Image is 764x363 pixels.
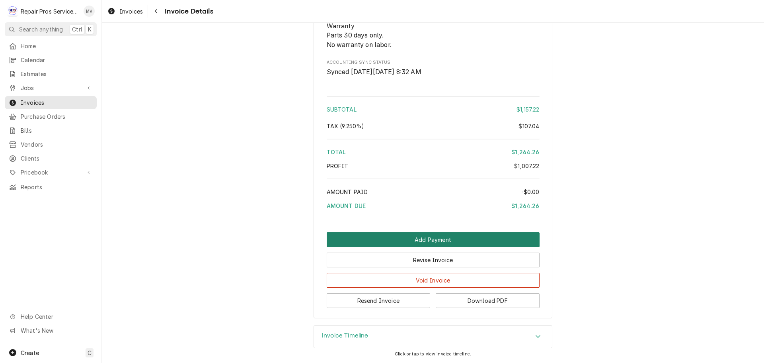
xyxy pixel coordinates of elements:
div: $1,264.26 [511,148,539,156]
span: Reports [21,183,93,191]
div: Amount Summary [327,93,540,216]
span: Accounting Sync Status [327,67,540,77]
div: Repair Pros Services Inc's Avatar [7,6,18,17]
a: Purchase Orders [5,110,97,123]
span: Clients [21,154,93,163]
span: Amount Paid [327,188,368,195]
div: R [7,6,18,17]
a: Reports [5,181,97,194]
span: Search anything [19,25,63,33]
a: Go to Jobs [5,81,97,94]
span: K [88,25,92,33]
a: Go to Help Center [5,310,97,323]
button: Revise Invoice [327,253,540,267]
span: Calendar [21,56,93,64]
a: Home [5,39,97,53]
h3: Invoice Timeline [322,332,368,339]
button: Search anythingCtrlK [5,22,97,36]
span: [7%] Tennessee State [2.25%] Tennessee, Hamilton County [327,123,364,130]
div: Profit [327,162,540,170]
span: Click or tap to view invoice timeline. [395,351,471,357]
span: Accounting Sync Status [327,59,540,66]
div: Accordion Header [314,326,552,348]
a: Estimates [5,67,97,80]
button: Void Invoice [327,273,540,288]
div: Amount Due [327,202,540,210]
span: Estimates [21,70,93,78]
span: Ctrl [72,25,82,33]
div: Subtotal [327,105,540,114]
button: Accordion Details Expand Trigger [314,326,552,348]
span: Profit [327,163,349,169]
a: Go to What's New [5,324,97,337]
span: Amount Due [327,202,366,209]
span: Help Center [21,312,92,321]
a: Invoices [5,96,97,109]
a: Calendar [5,53,97,67]
div: $1,264.26 [511,202,539,210]
div: MV [84,6,95,17]
a: Go to Pricebook [5,166,97,179]
a: Clients [5,152,97,165]
button: Navigate back [150,5,162,18]
span: C [88,349,92,357]
span: Create [21,349,39,356]
span: Synced [DATE][DATE] 8:32 AM [327,68,421,76]
span: What's New [21,326,92,335]
div: Repair Pros Services Inc [21,7,79,16]
span: Total [327,149,346,155]
button: Resend Invoice [327,293,431,308]
a: Invoices [104,5,146,18]
div: Button Group [327,232,540,308]
span: Vendors [21,140,93,149]
span: Invoices [21,98,93,107]
span: Pricebook [21,168,81,177]
div: $1,157.22 [516,105,539,114]
span: Home [21,42,93,50]
div: Button Group Row [327,267,540,288]
div: Amount Paid [327,188,540,196]
button: Add Payment [327,232,540,247]
div: Accounting Sync Status [327,59,540,77]
span: Bills [21,126,93,135]
div: $107.04 [518,122,539,130]
span: Invoices [119,7,143,16]
span: Jobs [21,84,81,92]
span: Subtotal [327,106,357,113]
a: Vendors [5,138,97,151]
div: Button Group Row [327,232,540,247]
div: Total [327,148,540,156]
div: Invoice Timeline [314,325,552,348]
button: Download PDF [436,293,540,308]
span: Invoice Details [162,6,213,17]
div: $1,007.22 [514,162,539,170]
div: Button Group Row [327,247,540,267]
span: Purchase Orders [21,112,93,121]
a: Bills [5,124,97,137]
div: -$0.00 [521,188,540,196]
div: Mindy Volker's Avatar [84,6,95,17]
div: Button Group Row [327,288,540,308]
div: Tax [327,122,540,130]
